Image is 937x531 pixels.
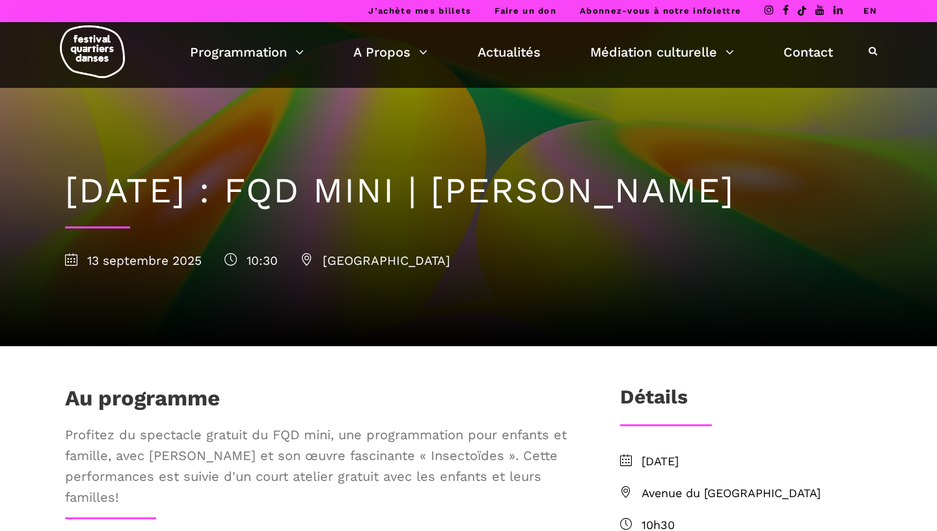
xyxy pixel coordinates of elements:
[642,484,872,503] span: Avenue du [GEOGRAPHIC_DATA]
[590,41,734,63] a: Médiation culturelle
[368,6,471,16] a: J’achète mes billets
[65,253,202,268] span: 13 septembre 2025
[65,385,220,418] h1: Au programme
[224,253,278,268] span: 10:30
[620,385,688,418] h3: Détails
[863,6,877,16] a: EN
[65,170,872,212] h1: [DATE] : FQD MINI | [PERSON_NAME]
[353,41,428,63] a: A Propos
[190,41,304,63] a: Programmation
[642,452,872,471] span: [DATE]
[580,6,741,16] a: Abonnez-vous à notre infolettre
[65,424,578,508] span: Profitez du spectacle gratuit du FQD mini, une programmation pour enfants et famille, avec [PERSO...
[301,253,450,268] span: [GEOGRAPHIC_DATA]
[478,41,541,63] a: Actualités
[60,25,125,78] img: logo-fqd-med
[495,6,556,16] a: Faire un don
[783,41,833,63] a: Contact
